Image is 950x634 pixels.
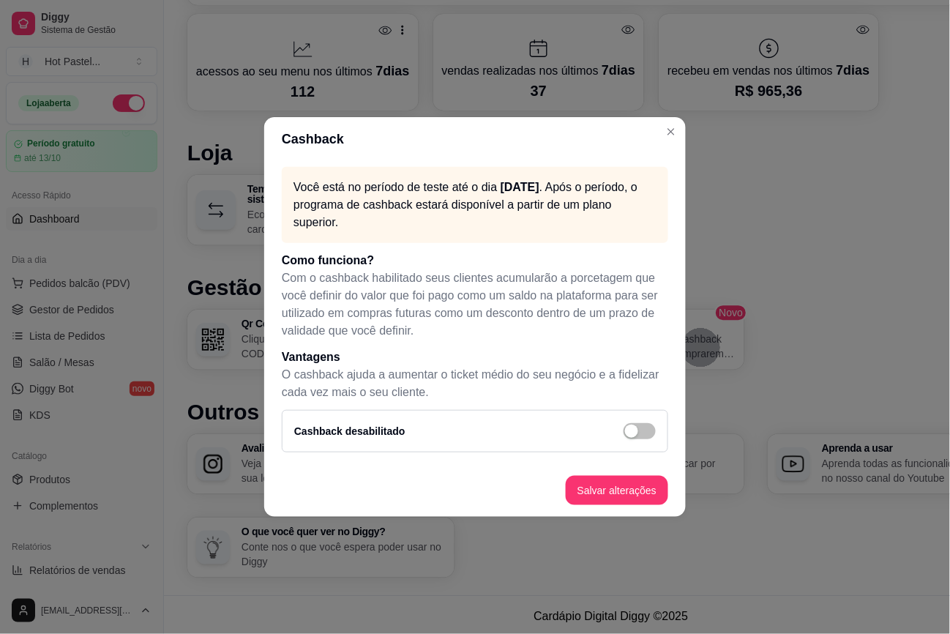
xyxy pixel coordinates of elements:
[282,366,668,401] p: O cashback ajuda a aumentar o ticket médio do seu negócio e a fidelizar cada vez mais o seu cliente.
[566,476,668,505] button: Salvar alterações
[659,120,683,143] button: Close
[501,181,539,193] span: [DATE]
[293,179,657,231] p: Você está no período de teste até o dia . Após o período, o programa de cashback estará disponíve...
[282,252,668,269] h1: Como funciona?
[282,348,668,366] h1: Vantagens
[264,117,686,161] header: Cashback
[282,269,668,340] p: Com o cashback habilitado seus clientes acumularão a porcetagem que você definir do valor que foi...
[294,425,405,437] label: Cashback desabilitado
